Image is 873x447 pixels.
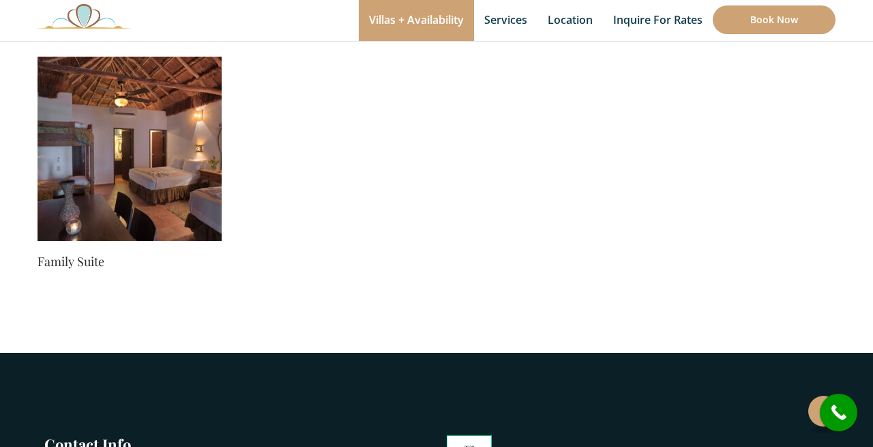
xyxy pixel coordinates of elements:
[38,252,222,271] a: Family Suite
[823,397,854,428] i: call
[713,5,835,34] a: Book Now
[38,3,130,29] img: Awesome Logo
[820,394,857,431] a: call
